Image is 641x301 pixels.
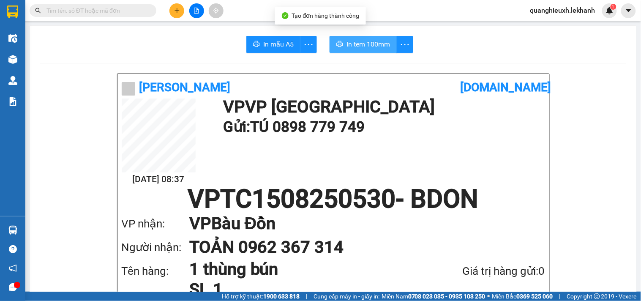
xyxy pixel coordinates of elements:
[189,3,204,18] button: file-add
[9,283,17,291] span: message
[253,41,260,49] span: printer
[488,295,490,298] span: ⚪️
[7,27,93,38] div: Tiên
[8,76,17,85] img: warehouse-icon
[300,36,317,53] button: more
[517,293,553,300] strong: 0369 525 060
[8,55,17,64] img: warehouse-icon
[189,212,528,235] h1: VP Bàu Đồn
[222,292,300,301] span: Hỗ trợ kỹ thuật:
[559,292,561,301] span: |
[612,4,615,10] span: 1
[611,4,616,10] sup: 1
[223,115,541,139] h1: Gửi: TÚ 0898 779 749
[122,239,189,256] div: Người nhận:
[209,3,224,18] button: aim
[189,259,418,279] h1: 1 thùng bún
[314,292,379,301] span: Cung cấp máy in - giấy in:
[263,293,300,300] strong: 1900 633 818
[382,292,486,301] span: Miền Nam
[122,215,189,233] div: VP nhận:
[98,57,109,66] span: CC :
[169,3,184,18] button: plus
[460,80,551,94] b: [DOMAIN_NAME]
[122,186,545,212] h1: VPTC1508250530 - BDON
[223,99,541,115] h1: VP VP [GEOGRAPHIC_DATA]
[194,8,199,14] span: file-add
[300,39,316,50] span: more
[9,245,17,253] span: question-circle
[213,8,219,14] span: aim
[396,36,413,53] button: more
[7,8,20,17] span: Gửi:
[418,263,545,280] div: Giá trị hàng gửi: 0
[7,7,93,27] div: VP [GEOGRAPHIC_DATA]
[8,34,17,43] img: warehouse-icon
[99,27,185,38] div: KIỆT
[492,292,553,301] span: Miền Bắc
[7,38,93,49] div: 0971418438
[606,7,614,14] img: icon-new-feature
[9,264,17,272] span: notification
[98,55,185,66] div: 40.000
[594,293,600,299] span: copyright
[99,38,185,49] div: 0981290979
[330,36,397,53] button: printerIn tem 100mm
[139,80,231,94] b: [PERSON_NAME]
[7,5,18,18] img: logo-vxr
[625,7,633,14] span: caret-down
[397,39,413,50] span: more
[346,39,390,49] span: In tem 100mm
[282,12,289,19] span: check-circle
[408,293,486,300] strong: 0708 023 035 - 0935 103 250
[263,39,294,49] span: In mẫu A5
[122,172,196,186] h2: [DATE] 08:37
[306,292,307,301] span: |
[524,5,602,16] span: quanghieuxh.lekhanh
[174,8,180,14] span: plus
[189,279,418,300] h1: SL 1
[621,3,636,18] button: caret-down
[8,97,17,106] img: solution-icon
[246,36,300,53] button: printerIn mẫu A5
[8,226,17,235] img: warehouse-icon
[35,8,41,14] span: search
[46,6,146,15] input: Tìm tên, số ĐT hoặc mã đơn
[99,7,185,27] div: BX [GEOGRAPHIC_DATA]
[122,263,189,280] div: Tên hàng:
[336,41,343,49] span: printer
[99,8,119,17] span: Nhận:
[292,12,360,19] span: Tạo đơn hàng thành công
[189,235,528,259] h1: TOẢN 0962 367 314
